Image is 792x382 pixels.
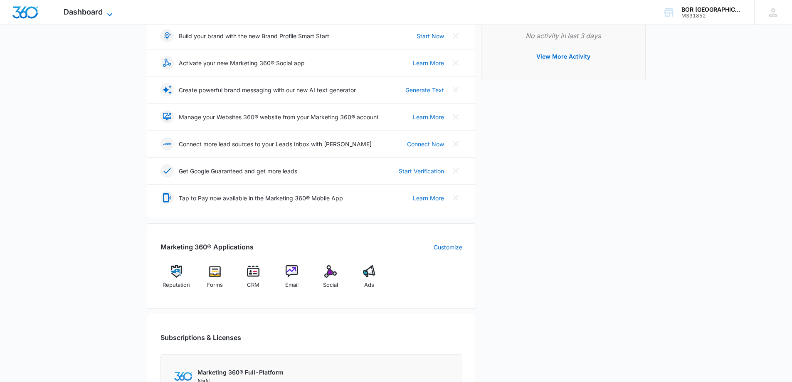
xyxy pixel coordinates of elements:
button: Close [449,83,462,96]
img: Marketing 360 Logo [174,372,192,381]
span: Email [285,281,299,289]
span: CRM [247,281,259,289]
a: CRM [237,265,269,295]
h2: Marketing 360® Applications [160,242,254,252]
div: account name [681,6,742,13]
a: Learn More [413,113,444,121]
p: Get Google Guaranteed and get more leads [179,167,297,175]
a: Generate Text [405,86,444,94]
button: View More Activity [528,47,599,67]
span: Social [323,281,338,289]
a: Connect Now [407,140,444,148]
button: Close [449,164,462,177]
span: Dashboard [64,7,103,16]
button: Close [449,29,462,42]
a: Email [276,265,308,295]
p: No activity in last 3 days [495,31,632,41]
h2: Subscriptions & Licenses [160,333,241,343]
a: Learn More [413,59,444,67]
a: Ads [353,265,385,295]
p: Connect more lead sources to your Leads Inbox with [PERSON_NAME] [179,140,372,148]
span: Forms [207,281,223,289]
button: Close [449,110,462,123]
a: Learn More [413,194,444,202]
button: Close [449,191,462,205]
button: Close [449,137,462,150]
p: Marketing 360® Full-Platform [197,368,284,377]
span: Reputation [163,281,190,289]
a: Start Verification [399,167,444,175]
a: Start Now [417,32,444,40]
p: Tap to Pay now available in the Marketing 360® Mobile App [179,194,343,202]
p: Manage your Websites 360® website from your Marketing 360® account [179,113,379,121]
span: Ads [364,281,374,289]
div: account id [681,13,742,19]
p: Build your brand with the new Brand Profile Smart Start [179,32,329,40]
a: Forms [199,265,231,295]
p: Activate your new Marketing 360® Social app [179,59,305,67]
button: Close [449,56,462,69]
p: Create powerful brand messaging with our new AI text generator [179,86,356,94]
a: Social [315,265,347,295]
a: Customize [434,243,462,251]
a: Reputation [160,265,192,295]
